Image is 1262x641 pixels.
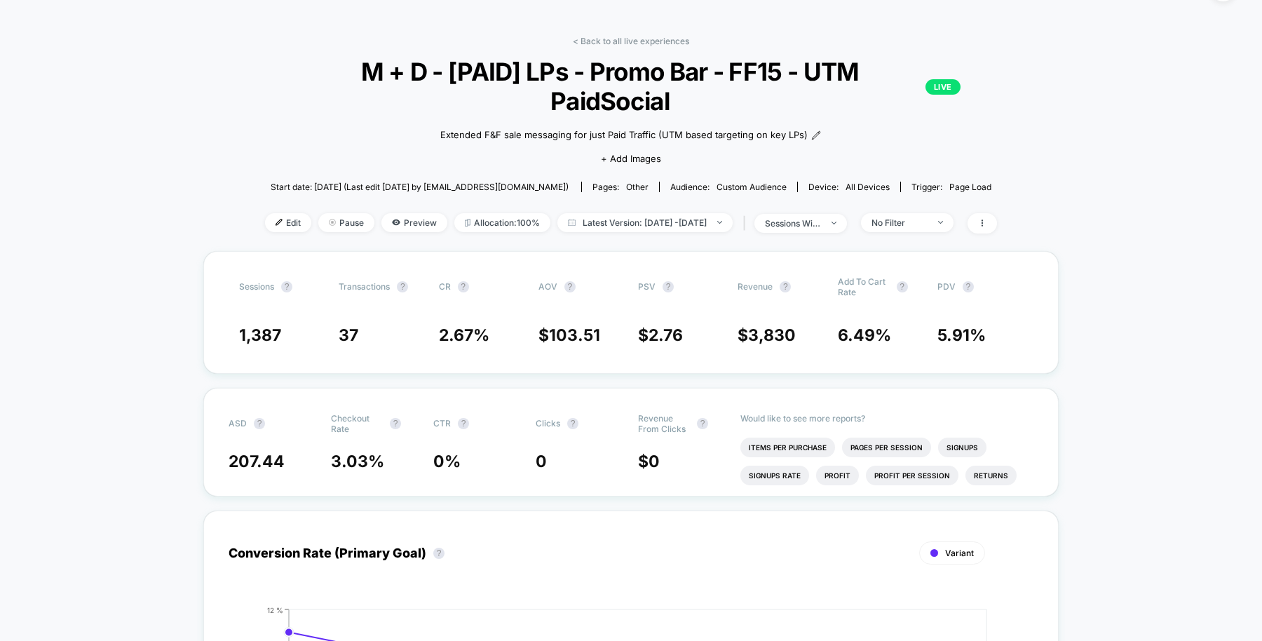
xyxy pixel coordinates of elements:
button: ? [963,281,974,292]
p: Would like to see more reports? [740,413,1033,424]
span: $ [738,325,796,345]
span: 1,387 [239,325,281,345]
div: Trigger: [911,182,991,192]
span: $ [638,452,660,471]
button: ? [663,281,674,292]
span: ASD [229,418,247,429]
img: calendar [568,219,576,226]
span: Start date: [DATE] (Last edit [DATE] by [EMAIL_ADDRESS][DOMAIN_NAME]) [271,182,569,192]
span: other [626,182,649,192]
span: all devices [846,182,890,192]
button: ? [564,281,576,292]
button: ? [254,418,265,429]
div: Audience: [670,182,787,192]
span: Device: [797,182,900,192]
li: Profit Per Session [866,466,958,485]
button: ? [458,418,469,429]
span: 0 [649,452,660,471]
button: ? [780,281,791,292]
span: Add To Cart Rate [838,276,890,297]
span: Clicks [536,418,560,429]
span: CR [439,281,451,292]
span: 0 % [433,452,461,471]
span: $ [638,325,683,345]
span: $ [538,325,600,345]
span: 37 [339,325,358,345]
span: Edit [265,213,311,232]
span: Custom Audience [717,182,787,192]
span: 207.44 [229,452,285,471]
button: ? [397,281,408,292]
img: rebalance [465,219,470,227]
span: 103.51 [549,325,600,345]
img: end [717,221,722,224]
tspan: 12 % [267,605,283,614]
li: Returns [965,466,1017,485]
li: Items Per Purchase [740,438,835,457]
span: | [740,213,754,234]
span: + Add Images [601,153,661,164]
a: < Back to all live experiences [573,36,689,46]
span: Pause [318,213,374,232]
div: sessions with impression [765,218,821,229]
span: Page Load [949,182,991,192]
span: M + D - [PAID] LPs - Promo Bar - FF15 - UTM PaidSocial [301,57,961,116]
button: ? [567,418,578,429]
span: CTR [433,418,451,429]
span: Transactions [339,281,390,292]
span: Revenue [738,281,773,292]
span: PDV [937,281,956,292]
span: Sessions [239,281,274,292]
span: Extended F&F sale messaging for just Paid Traffic (UTM based targeting on key LPs) [440,128,808,142]
div: Pages: [592,182,649,192]
span: 3.03 % [331,452,384,471]
img: end [938,221,943,224]
button: ? [281,281,292,292]
p: LIVE [925,79,961,95]
span: PSV [638,281,656,292]
span: 2.76 [649,325,683,345]
img: edit [276,219,283,226]
li: Pages Per Session [842,438,931,457]
span: 5.91 % [937,325,986,345]
span: Revenue From Clicks [638,413,690,434]
span: 2.67 % [439,325,489,345]
div: No Filter [871,217,928,228]
img: end [329,219,336,226]
li: Signups Rate [740,466,809,485]
li: Signups [938,438,986,457]
span: AOV [538,281,557,292]
span: Latest Version: [DATE] - [DATE] [557,213,733,232]
span: 6.49 % [838,325,891,345]
span: Preview [381,213,447,232]
span: Variant [945,548,974,558]
span: 0 [536,452,547,471]
img: end [832,222,836,224]
span: 3,830 [748,325,796,345]
li: Profit [816,466,859,485]
button: ? [697,418,708,429]
button: ? [897,281,908,292]
span: Checkout Rate [331,413,383,434]
button: ? [390,418,401,429]
button: ? [458,281,469,292]
button: ? [433,548,445,559]
span: Allocation: 100% [454,213,550,232]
